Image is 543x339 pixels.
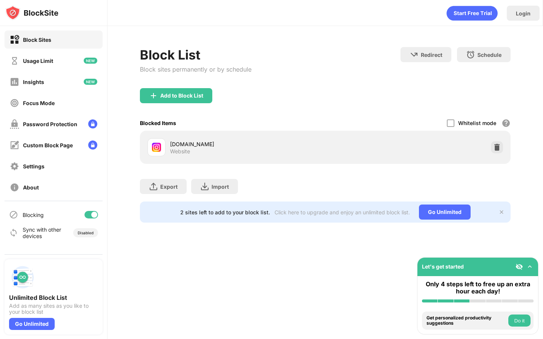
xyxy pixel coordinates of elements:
[23,184,39,191] div: About
[421,52,442,58] div: Redirect
[275,209,410,215] div: Click here to upgrade and enjoy an unlimited block list.
[170,148,190,155] div: Website
[9,264,36,291] img: push-block-list.svg
[422,263,464,270] div: Let's get started
[88,119,97,128] img: lock-menu.svg
[458,120,496,126] div: Whitelist mode
[23,37,51,43] div: Block Sites
[9,228,18,237] img: sync-icon.svg
[23,142,73,148] div: Custom Block Page
[426,315,506,326] div: Get personalized productivity suggestions
[5,5,58,20] img: logo-blocksite.svg
[140,120,176,126] div: Blocked Items
[84,58,97,64] img: new-icon.svg
[23,226,61,239] div: Sync with other devices
[23,212,44,218] div: Blocking
[10,56,19,66] img: time-usage-off.svg
[10,77,19,87] img: insights-off.svg
[9,210,18,219] img: blocking-icon.svg
[23,163,44,169] div: Settings
[10,183,19,192] img: about-off.svg
[170,140,325,148] div: [DOMAIN_NAME]
[23,100,55,106] div: Focus Mode
[88,140,97,150] img: lock-menu.svg
[526,263,534,270] img: omni-setup-toggle.svg
[23,121,77,127] div: Password Protection
[160,183,178,190] div: Export
[419,205,471,220] div: Go Unlimited
[10,119,19,129] img: password-protection-off.svg
[152,143,161,152] img: favicons
[9,303,98,315] div: Add as many sites as you like to your block list
[515,263,523,270] img: eye-not-visible.svg
[212,183,229,190] div: Import
[23,58,53,64] div: Usage Limit
[23,79,44,85] div: Insights
[499,209,505,215] img: x-button.svg
[78,231,94,235] div: Disabled
[10,35,19,44] img: block-on.svg
[9,318,55,330] div: Go Unlimited
[140,66,252,73] div: Block sites permanently or by schedule
[10,98,19,108] img: focus-off.svg
[140,47,252,63] div: Block List
[9,294,98,301] div: Unlimited Block List
[477,52,502,58] div: Schedule
[160,93,203,99] div: Add to Block List
[84,79,97,85] img: new-icon.svg
[508,315,531,327] button: Do it
[422,281,534,295] div: Only 4 steps left to free up an extra hour each day!
[180,209,270,215] div: 2 sites left to add to your block list.
[10,162,19,171] img: settings-off.svg
[10,140,19,150] img: customize-block-page-off.svg
[516,10,531,17] div: Login
[446,6,498,21] div: animation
